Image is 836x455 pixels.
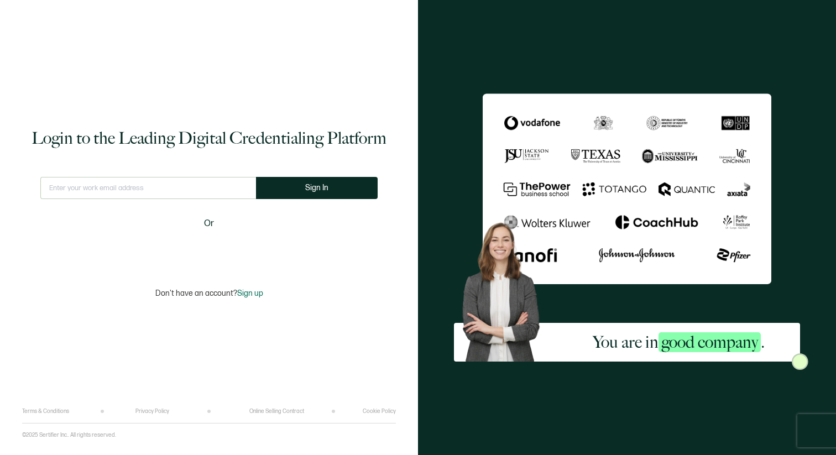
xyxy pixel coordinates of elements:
img: Sertifier Login - You are in <span class="strong-h">good company</span>. [483,93,771,284]
a: Cookie Policy [363,408,396,415]
h2: You are in . [593,331,765,353]
a: Privacy Policy [135,408,169,415]
span: good company [659,332,761,352]
span: Or [204,217,214,231]
p: ©2025 Sertifier Inc.. All rights reserved. [22,432,116,438]
a: Terms & Conditions [22,408,69,415]
h1: Login to the Leading Digital Credentialing Platform [32,127,386,149]
img: Sertifier Login [792,353,808,370]
button: Sign In [256,177,378,199]
iframe: Sign in with Google Button [140,238,278,262]
span: Sign up [237,289,263,298]
img: Sertifier Login - You are in <span class="strong-h">good company</span>. Hero [454,216,558,362]
span: Sign In [305,184,328,192]
a: Online Selling Contract [249,408,304,415]
input: Enter your work email address [40,177,256,199]
p: Don't have an account? [155,289,263,298]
